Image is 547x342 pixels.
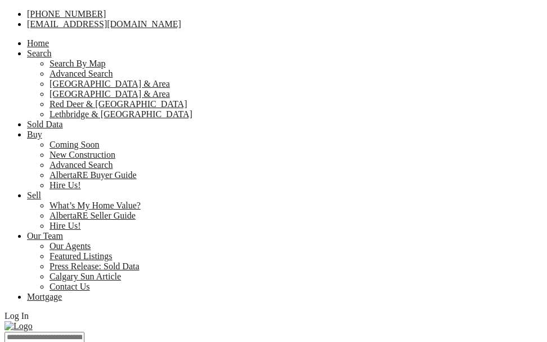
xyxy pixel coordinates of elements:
a: Log In [5,311,29,321]
a: AlbertaRE Buyer Guide [50,170,137,180]
a: Contact Us [50,282,90,291]
a: Featured Listings [50,251,113,261]
a: Advanced Search [50,69,113,78]
a: Our Agents [50,241,91,251]
a: [GEOGRAPHIC_DATA] & Area [50,89,170,99]
a: Home [27,38,49,48]
a: Search [27,48,52,58]
a: Hire Us! [50,180,81,190]
a: Search By Map [50,59,106,68]
a: [PHONE_NUMBER] [27,9,106,19]
a: Sell [27,190,41,200]
a: Our Team [27,231,63,241]
a: New Construction [50,150,115,159]
a: Mortgage [27,292,62,301]
img: Logo [5,321,33,331]
a: What’s My Home Value? [50,201,141,210]
a: Press Release: Sold Data [50,261,140,271]
a: Calgary Sun Article [50,272,121,281]
a: Advanced Search [50,160,113,170]
a: Sold Data [27,119,63,129]
a: Buy [27,130,42,139]
a: Lethbridge & [GEOGRAPHIC_DATA] [50,109,192,119]
a: Coming Soon [50,140,99,149]
a: AlbertaRE Seller Guide [50,211,136,220]
a: [GEOGRAPHIC_DATA] & Area [50,79,170,88]
a: Red Deer & [GEOGRAPHIC_DATA] [50,99,187,109]
a: [EMAIL_ADDRESS][DOMAIN_NAME] [27,19,181,29]
a: Hire Us! [50,221,81,230]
